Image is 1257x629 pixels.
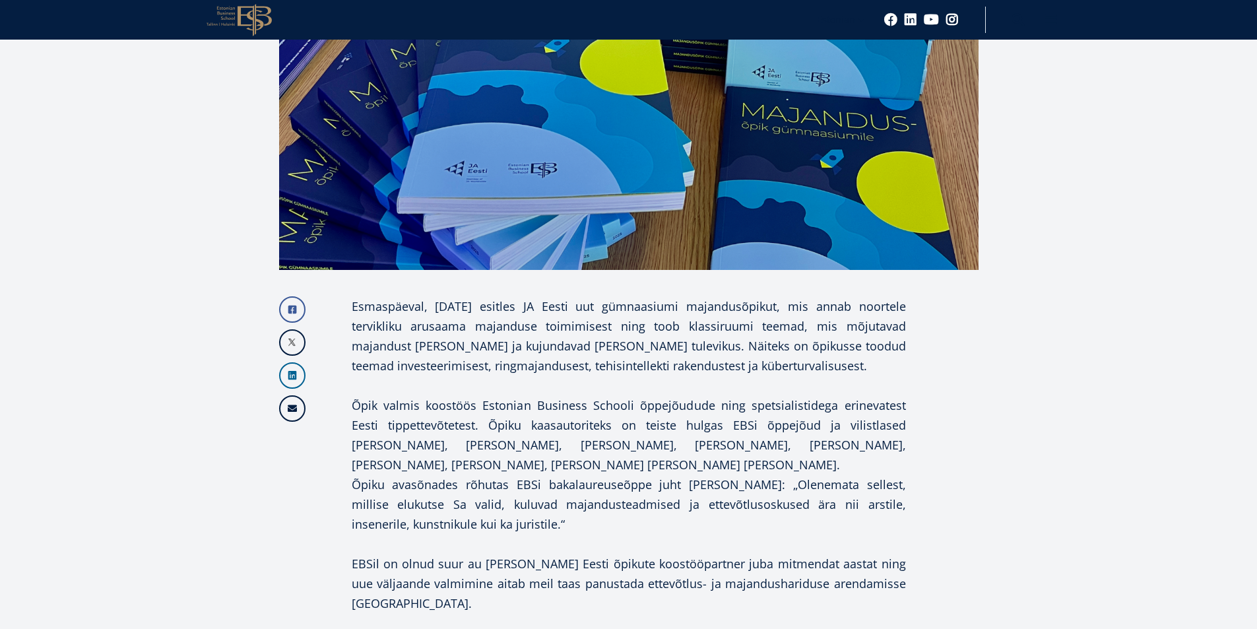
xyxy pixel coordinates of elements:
[352,475,906,534] p: : „Olenemata sellest, millise elukutse Sa valid, kuluvad majandusteadmised ja ettevõtlusoskused ä...
[352,395,906,475] p: Õpik valmis koostöös Estonian Business Schooli õppejõudude ning spetsialistidega erinevatest Eest...
[924,13,939,26] a: Youtube
[279,296,306,323] a: Facebook
[352,556,906,611] b: EBSil on olnud suur au [PERSON_NAME] Eesti õpikute koostööpartner juba mitmendat aastat ning uue ...
[352,477,783,492] b: Õpiku avasõnades rõhutas EBSi bakalaureuseõppe juht [PERSON_NAME]
[279,362,306,389] a: Linkedin
[279,395,306,422] a: Email
[352,296,906,376] p: Esmaspäeval, [DATE] esitles JA Eesti uut gümnaasiumi majandusõpikut, mis annab noortele terviklik...
[884,13,897,26] a: Facebook
[946,13,959,26] a: Instagram
[280,331,304,354] img: X
[904,13,917,26] a: Linkedin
